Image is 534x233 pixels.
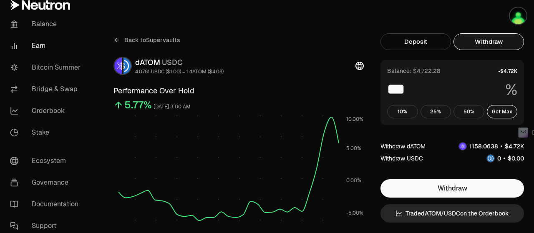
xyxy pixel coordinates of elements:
[113,85,364,97] h3: Performance Over Hold
[510,8,526,24] img: Kycka wallet
[453,105,484,118] button: 50%
[3,78,90,100] a: Bridge & Swap
[505,82,517,98] span: %
[154,102,191,112] div: [DATE] 3:00 AM
[346,145,361,152] tspan: 5.00%
[3,35,90,57] a: Earn
[487,155,494,162] img: USDC Logo
[346,116,363,123] tspan: 10.00%
[124,36,180,44] span: Back to Supervaults
[487,105,518,118] button: Get Max
[380,204,524,223] a: TradedATOM/USDCon the Orderbook
[380,179,524,198] button: Withdraw
[3,57,90,78] a: Bitcoin Summer
[459,143,466,150] img: dATOM Logo
[3,150,90,172] a: Ecosystem
[3,122,90,143] a: Stake
[3,100,90,122] a: Orderbook
[114,58,122,74] img: dATOM Logo
[113,33,180,47] a: Back toSupervaults
[135,57,224,68] div: dATOM
[453,33,524,50] button: Withdraw
[346,177,361,184] tspan: 0.00%
[380,142,426,150] div: Withdraw dATOM
[123,58,131,74] img: USDC Logo
[380,154,423,163] div: Withdraw USDC
[124,98,152,112] div: 5.77%
[346,210,363,216] tspan: -5.00%
[387,105,418,118] button: 10%
[421,105,451,118] button: 25%
[3,193,90,215] a: Documentation
[380,33,451,50] button: Deposit
[3,13,90,35] a: Balance
[135,68,224,75] div: 4.0781 USDC ($1.00) = 1 dATOM ($4.08)
[387,67,440,75] div: Balance: $4,722.28
[162,58,183,67] span: USDC
[3,172,90,193] a: Governance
